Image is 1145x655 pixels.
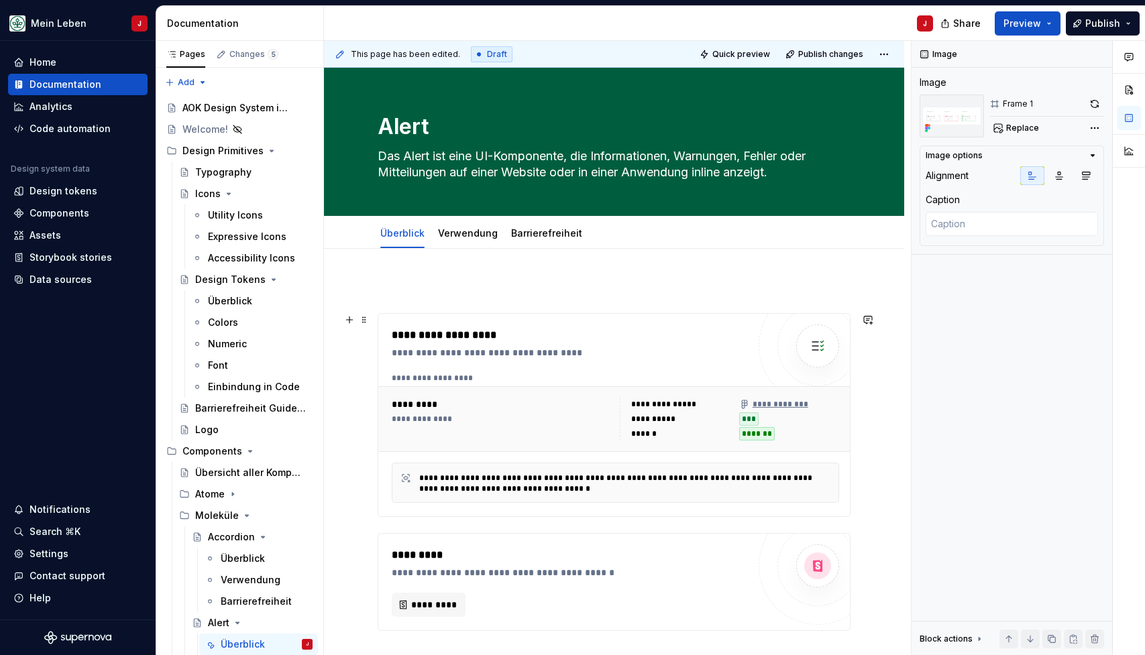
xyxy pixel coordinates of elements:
[30,547,68,560] div: Settings
[798,49,863,60] span: Publish changes
[161,97,318,119] a: AOK Design System in Arbeit
[375,111,848,143] textarea: Alert
[926,193,960,206] div: Caption
[195,402,306,415] div: Barrierefreiheit Guidelines
[199,634,318,655] a: ÜberblickJ
[8,118,148,139] a: Code automation
[8,587,148,609] button: Help
[138,18,142,29] div: J
[511,227,582,239] a: Barrierefreiheit
[182,101,293,115] div: AOK Design System in Arbeit
[186,333,318,355] a: Numeric
[8,202,148,224] a: Components
[11,164,90,174] div: Design system data
[30,569,105,583] div: Contact support
[30,503,91,516] div: Notifications
[926,150,1098,161] button: Image options
[433,219,503,247] div: Verwendung
[174,162,318,183] a: Typography
[161,440,318,462] div: Components
[161,140,318,162] div: Design Primitives
[268,49,278,60] span: 5
[995,11,1060,36] button: Preview
[44,631,111,644] svg: Supernova Logo
[8,499,148,520] button: Notifications
[208,380,300,394] div: Einbindung in Code
[923,18,927,29] div: J
[166,49,205,60] div: Pages
[8,521,148,542] button: Search ⌘K
[1085,17,1120,30] span: Publish
[186,376,318,398] a: Einbindung in Code
[30,184,97,198] div: Design tokens
[167,17,318,30] div: Documentation
[926,169,969,182] div: Alignment
[506,219,588,247] div: Barrierefreiheit
[182,144,264,158] div: Design Primitives
[182,123,228,136] div: Welcome!
[208,294,252,308] div: Überblick
[438,227,498,239] a: Verwendung
[920,95,984,137] img: 36c418db-0488-4bcc-b6d2-26354a8eaa97.png
[229,49,278,60] div: Changes
[221,573,280,587] div: Verwendung
[174,483,318,505] div: Atome
[174,462,318,483] a: Übersicht aller Komponenten
[30,273,92,286] div: Data sources
[221,638,265,651] div: Überblick
[221,595,292,608] div: Barrierefreiheit
[8,52,148,73] a: Home
[186,226,318,247] a: Expressive Icons
[178,77,195,88] span: Add
[195,487,225,501] div: Atome
[186,204,318,226] a: Utility Icons
[351,49,460,60] span: This page has been edited.
[920,630,985,648] div: Block actions
[161,73,211,92] button: Add
[208,251,295,265] div: Accessibility Icons
[375,145,848,183] textarea: Das Alert ist eine UI-Komponente, die Informationen, Warnungen, Fehler oder Mitteilungen auf eine...
[1003,99,1033,109] div: Frame 1
[174,398,318,419] a: Barrierefreiheit Guidelines
[30,56,56,69] div: Home
[8,247,148,268] a: Storybook stories
[208,316,238,329] div: Colors
[195,166,252,179] div: Typography
[375,219,430,247] div: Überblick
[30,251,112,264] div: Storybook stories
[3,9,153,38] button: Mein LebenJ
[30,122,111,135] div: Code automation
[199,569,318,591] a: Verwendung
[208,209,263,222] div: Utility Icons
[174,419,318,440] a: Logo
[8,543,148,564] a: Settings
[30,229,61,242] div: Assets
[208,530,255,544] div: Accordion
[926,150,983,161] div: Image options
[195,273,266,286] div: Design Tokens
[199,591,318,612] a: Barrierefreiheit
[186,612,318,634] a: Alert
[195,187,221,200] div: Icons
[8,180,148,202] a: Design tokens
[31,17,87,30] div: Mein Leben
[30,525,80,538] div: Search ⌘K
[30,591,51,605] div: Help
[8,74,148,95] a: Documentation
[920,76,946,89] div: Image
[186,355,318,376] a: Font
[1066,11,1140,36] button: Publish
[195,423,219,436] div: Logo
[8,565,148,587] button: Contact support
[8,225,148,246] a: Assets
[208,230,286,243] div: Expressive Icons
[1003,17,1041,30] span: Preview
[174,505,318,526] div: Moleküle
[953,17,981,30] span: Share
[208,616,229,630] div: Alert
[208,359,228,372] div: Font
[174,269,318,290] a: Design Tokens
[8,96,148,117] a: Analytics
[174,183,318,204] a: Icons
